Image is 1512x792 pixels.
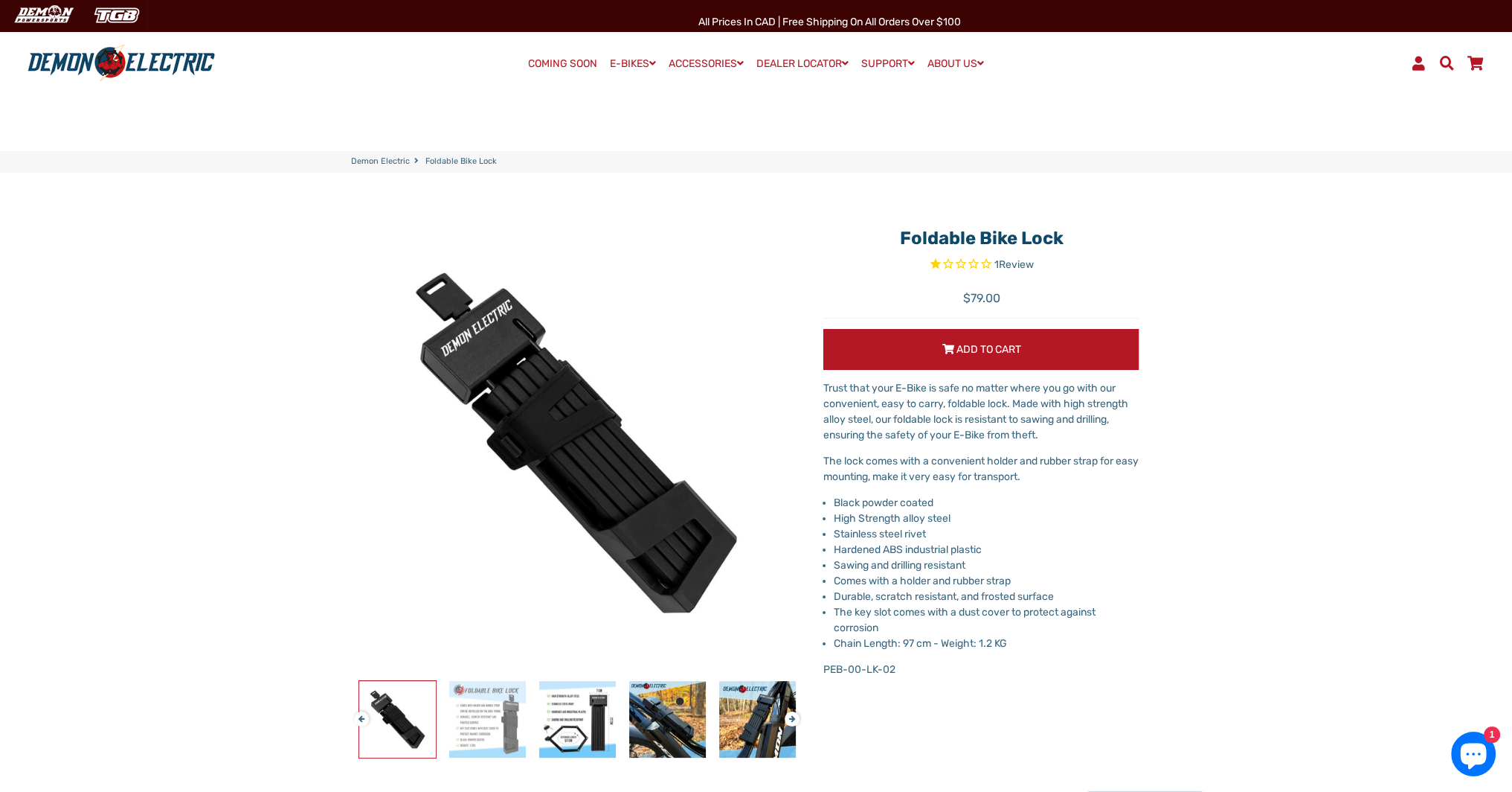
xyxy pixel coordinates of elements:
[539,681,616,758] img: Foldable Bike Lock - Demon Electric
[7,3,79,28] img: Demon Electric
[834,589,1139,604] li: Durable, scratch resistant, and frosted surface
[823,453,1139,485] p: The lock comes with a convenient holder and rubber strap for easy mounting, make it very easy for...
[834,495,1139,511] li: Black powder coated
[823,662,1139,677] p: PEB-00-LK-02
[1447,732,1500,780] inbox-online-store-chat: Shopify online store chat
[834,558,1139,573] li: Sawing and drilling resistant
[629,681,706,758] img: Foldable Bike Lock - Demon Electric
[605,53,661,74] a: E-BIKES
[956,343,1020,356] span: Add to Cart
[663,53,749,74] a: ACCESSORIES
[823,380,1139,443] p: Trust that your E-Bike is safe no matter where you go with our convenient, easy to carry, foldabl...
[359,681,436,758] img: Foldable Bike Lock - Demon Electric
[86,3,147,28] img: TGB Canada
[994,258,1034,271] span: 1 reviews
[351,156,410,168] a: Demon Electric
[999,258,1034,271] span: Review
[856,53,920,74] a: SUPPORT
[425,156,497,168] span: Foldable Bike Lock
[834,636,1139,651] li: Chain Length: 97 cm - Weight: 1.2 KG
[449,681,526,758] img: Foldable Bike Lock - Demon Electric
[719,681,796,758] img: Foldable Bike Lock - Demon Electric
[922,53,989,74] a: ABOUT US
[823,329,1139,370] button: Add to Cart
[834,511,1139,526] li: High Strength alloy steel
[523,54,602,74] a: COMING SOON
[785,704,794,721] button: Next
[834,542,1139,558] li: Hardened ABS industrial plastic
[823,228,1139,249] h1: Foldable Bike Lock
[962,290,1000,307] span: $79.00
[354,704,363,721] button: Previous
[698,16,961,28] span: All Prices in CAD | Free shipping on all orders over $100
[834,526,1139,542] li: Stainless steel rivet
[834,604,1139,636] li: The key slot comes with a dust cover to protect against corrosion
[22,44,220,83] img: Demon Electric logo
[834,573,1139,589] li: Comes with a holder and rubber strap
[823,257,1139,274] span: Rated 1.0 out of 5 stars 1 reviews
[751,53,854,74] a: DEALER LOCATOR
